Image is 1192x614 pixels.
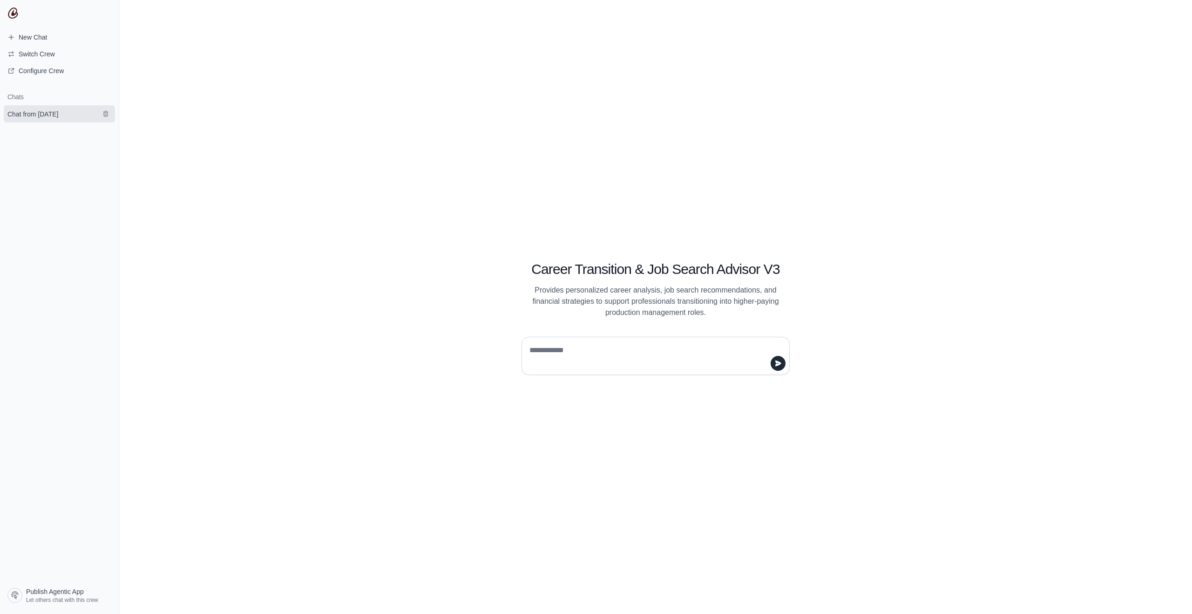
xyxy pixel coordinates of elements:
[19,49,55,59] span: Switch Crew
[4,47,115,61] button: Switch Crew
[7,7,19,19] img: CrewAI Logo
[19,66,64,75] span: Configure Crew
[521,285,790,318] p: Provides personalized career analysis, job search recommendations, and financial strategies to su...
[4,30,115,45] a: New Chat
[4,63,115,78] a: Configure Crew
[4,105,115,123] a: Chat from [DATE]
[26,596,98,604] span: Let others chat with this crew
[26,587,84,596] span: Publish Agentic App
[4,584,115,607] a: Publish Agentic App Let others chat with this crew
[521,261,790,278] h1: Career Transition & Job Search Advisor V3
[7,109,58,119] span: Chat from [DATE]
[19,33,47,42] span: New Chat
